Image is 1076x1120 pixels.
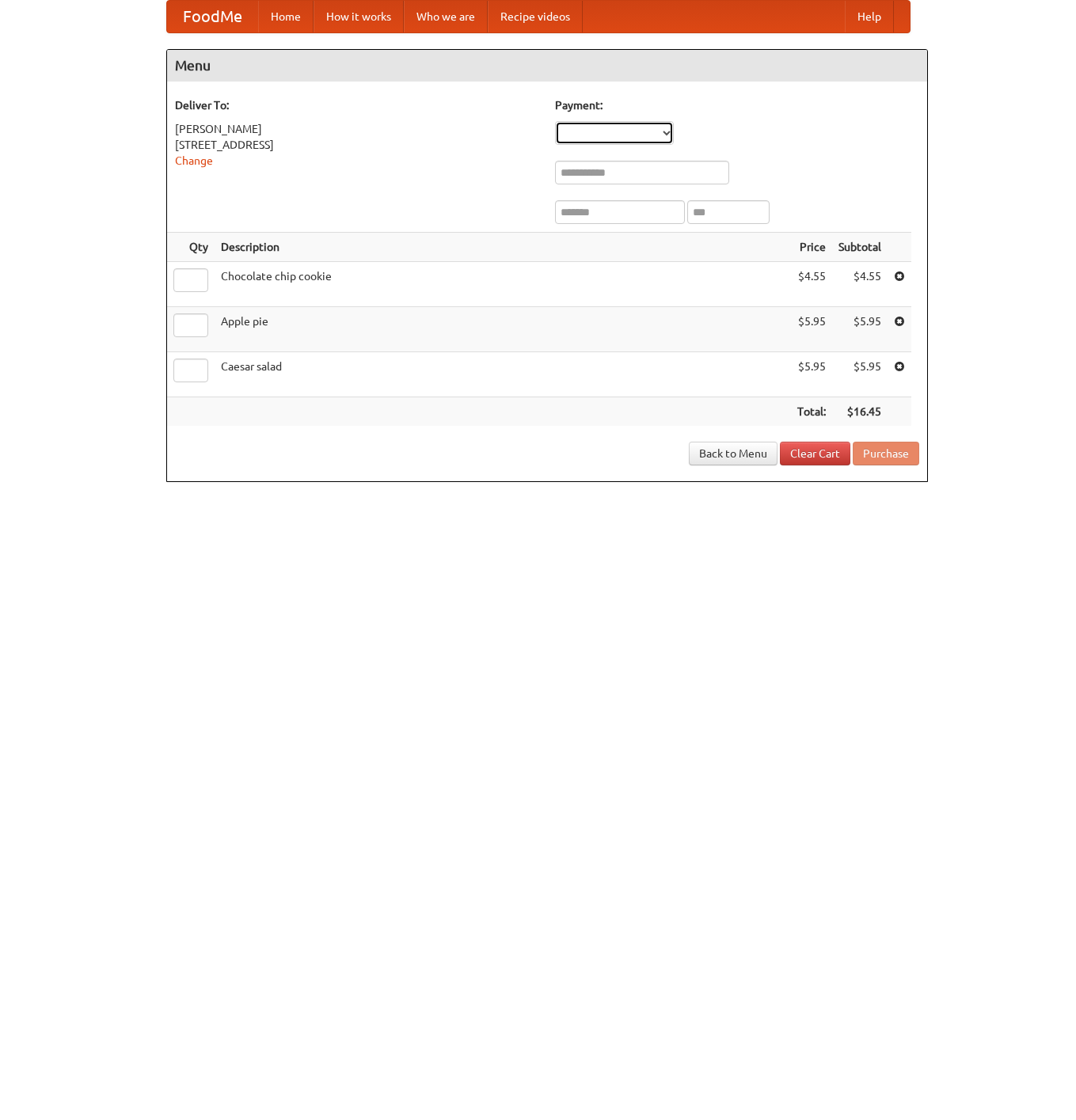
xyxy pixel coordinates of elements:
td: $5.95 [791,352,832,397]
a: Clear Cart [780,442,850,465]
th: Description [215,233,791,262]
button: Purchase [853,442,919,465]
a: Help [845,1,894,32]
a: Who we are [404,1,488,32]
td: Chocolate chip cookie [215,262,791,307]
td: $4.55 [791,262,832,307]
div: [STREET_ADDRESS] [175,137,539,153]
td: $5.95 [832,307,888,352]
h5: Deliver To: [175,97,539,113]
th: Subtotal [832,233,888,262]
td: Caesar salad [215,352,791,397]
a: FoodMe [167,1,258,32]
th: Qty [167,233,215,262]
th: $16.45 [832,397,888,427]
a: Change [175,154,213,167]
h4: Menu [167,50,927,82]
td: $5.95 [832,352,888,397]
a: Recipe videos [488,1,583,32]
a: Back to Menu [689,442,778,465]
th: Total: [791,397,832,427]
a: Home [258,1,314,32]
td: $5.95 [791,307,832,352]
div: [PERSON_NAME] [175,121,539,137]
td: $4.55 [832,262,888,307]
a: How it works [314,1,404,32]
td: Apple pie [215,307,791,352]
th: Price [791,233,832,262]
h5: Payment: [555,97,919,113]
